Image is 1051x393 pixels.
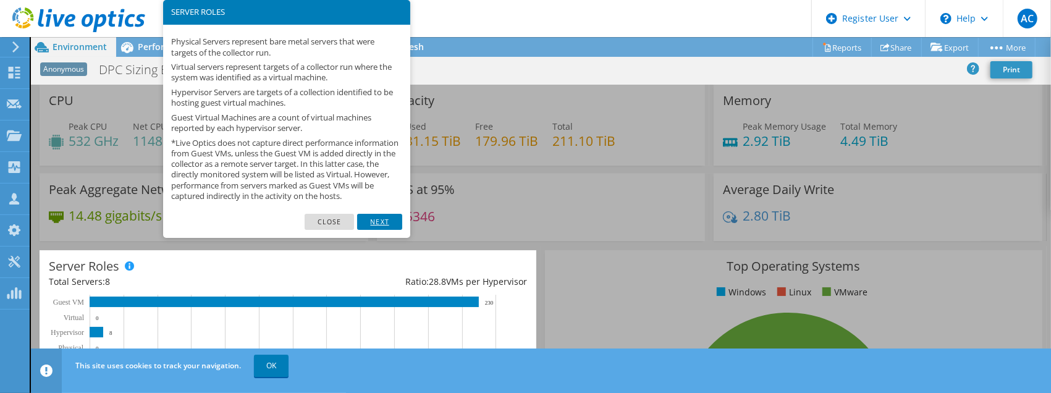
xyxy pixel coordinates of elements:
[171,138,402,201] p: *Live Optics does not capture direct performance information from Guest VMs, unless the Guest VM ...
[940,13,952,24] svg: \n
[40,62,87,76] span: Anonymous
[1018,9,1037,28] span: AC
[171,8,402,16] h3: SERVER ROLES
[871,38,922,57] a: Share
[93,63,228,77] h1: DPC Sizing Example
[138,41,192,53] span: Performance
[305,214,355,230] a: Close
[75,360,241,371] span: This site uses cookies to track your navigation.
[254,355,289,377] a: OK
[171,87,402,108] p: Hypervisor Servers are targets of a collection identified to be hosting guest virtual machines.
[53,41,107,53] span: Environment
[813,38,872,57] a: Reports
[990,61,1032,78] a: Print
[171,62,402,83] p: Virtual servers represent targets of a collector run where the system was identified as a virtual...
[357,214,402,230] a: Next
[171,36,402,57] p: Physical Servers represent bare metal servers that were targets of the collector run.
[921,38,979,57] a: Export
[978,38,1036,57] a: More
[171,112,402,133] p: Guest Virtual Machines are a count of virtual machines reported by each hypervisor server.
